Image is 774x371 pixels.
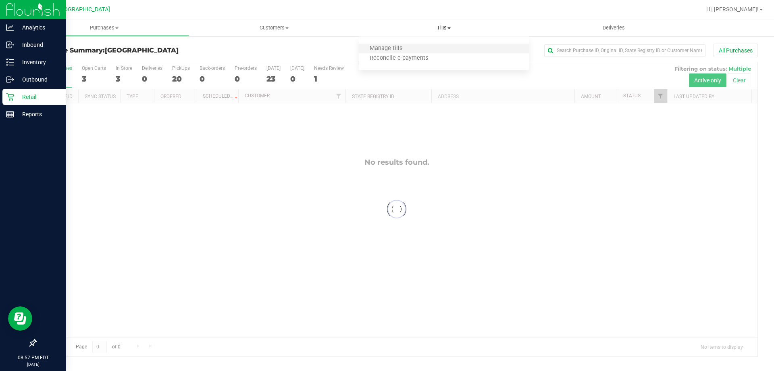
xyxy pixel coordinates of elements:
[6,110,14,118] inline-svg: Reports
[105,46,179,54] span: [GEOGRAPHIC_DATA]
[6,23,14,31] inline-svg: Analytics
[19,19,189,36] a: Purchases
[14,75,62,84] p: Outbound
[6,41,14,49] inline-svg: Inbound
[714,44,758,57] button: All Purchases
[359,24,528,31] span: Tills
[592,24,636,31] span: Deliveries
[189,24,358,31] span: Customers
[4,361,62,367] p: [DATE]
[14,57,62,67] p: Inventory
[35,47,276,54] h3: Purchase Summary:
[14,109,62,119] p: Reports
[14,40,62,50] p: Inbound
[14,92,62,102] p: Retail
[359,45,413,52] span: Manage tills
[6,75,14,84] inline-svg: Outbound
[189,19,359,36] a: Customers
[4,354,62,361] p: 08:57 PM EDT
[6,58,14,66] inline-svg: Inventory
[544,44,705,57] input: Search Purchase ID, Original ID, State Registry ID or Customer Name...
[529,19,699,36] a: Deliveries
[14,23,62,32] p: Analytics
[20,24,189,31] span: Purchases
[6,93,14,101] inline-svg: Retail
[359,19,528,36] a: Tills Manage tills Reconcile e-payments
[55,6,110,13] span: [GEOGRAPHIC_DATA]
[8,306,32,331] iframe: Resource center
[706,6,759,13] span: Hi, [PERSON_NAME]!
[359,55,439,62] span: Reconcile e-payments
